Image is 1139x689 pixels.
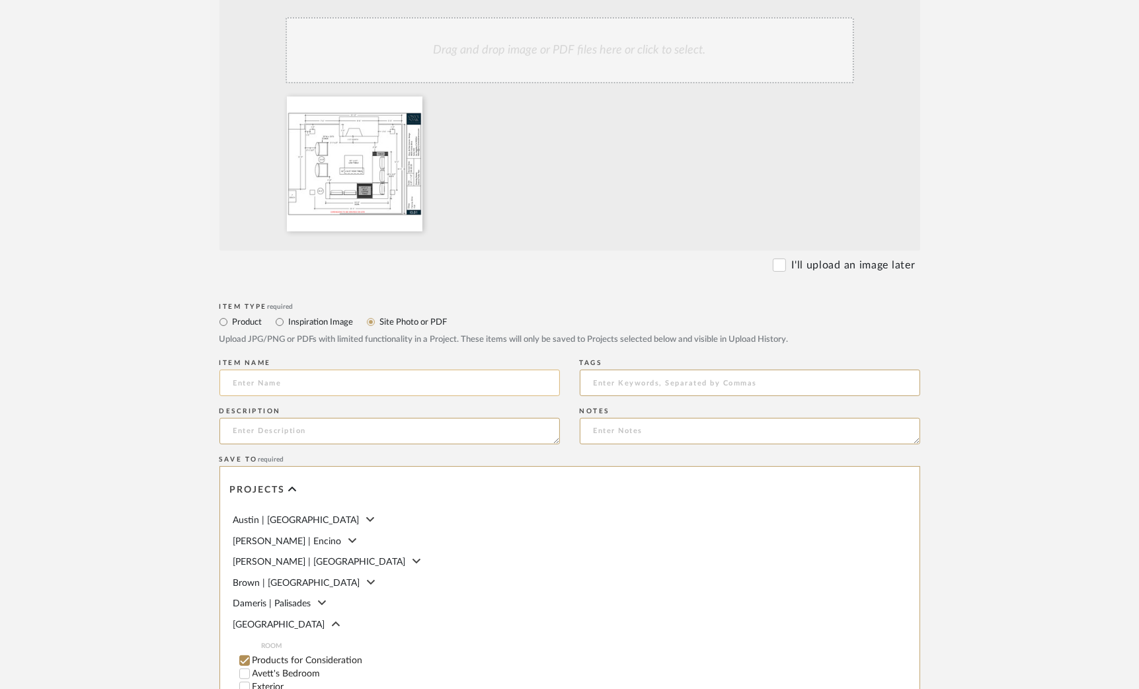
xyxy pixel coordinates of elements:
[791,257,915,273] label: I'll upload an image later
[253,656,560,665] label: Products for Consideration
[580,407,920,415] div: Notes
[219,456,920,464] div: Save To
[219,370,560,396] input: Enter Name
[262,641,560,651] span: ROOM
[219,359,560,367] div: Item name
[580,370,920,396] input: Enter Keywords, Separated by Commas
[233,537,342,546] span: [PERSON_NAME] | Encino
[288,315,354,329] label: Inspiration Image
[379,315,448,329] label: Site Photo or PDF
[253,669,560,678] label: Avett's Bedroom
[233,620,325,629] span: [GEOGRAPHIC_DATA]
[219,313,920,330] mat-radio-group: Select item type
[230,485,285,496] span: Projects
[219,333,920,346] div: Upload JPG/PNG or PDFs with limited functionality in a Project. These items will only be saved to...
[219,303,920,311] div: Item Type
[219,407,560,415] div: Description
[233,579,360,588] span: Brown | [GEOGRAPHIC_DATA]
[231,315,262,329] label: Product
[580,359,920,367] div: Tags
[267,304,293,310] span: required
[233,599,311,608] span: Dameris | Palisades
[233,516,360,525] span: Austin | [GEOGRAPHIC_DATA]
[233,557,406,567] span: [PERSON_NAME] | [GEOGRAPHIC_DATA]
[258,456,284,463] span: required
